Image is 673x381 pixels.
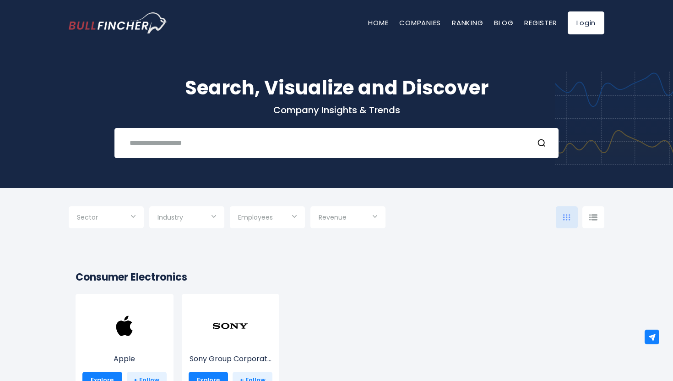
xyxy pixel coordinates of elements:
span: Industry [157,213,183,221]
input: Selection [77,210,136,226]
input: Selection [319,210,377,226]
a: Register [524,18,557,28]
img: AAPL.png [106,308,143,344]
p: Apple [82,353,167,364]
span: Revenue [319,213,347,221]
p: Company Insights & Trends [69,104,604,116]
input: Selection [157,210,216,226]
a: Blog [494,18,513,28]
img: Bullfincher logo [69,12,168,33]
p: Sony Group Corporation [189,353,273,364]
input: Selection [238,210,297,226]
h1: Search, Visualize and Discover [69,73,604,102]
span: Employees [238,213,273,221]
a: Apple [82,325,167,364]
a: Companies [399,18,441,28]
button: Search [537,137,549,149]
img: icon-comp-list-view.svg [589,214,597,221]
a: Go to homepage [69,12,167,33]
a: Home [368,18,388,28]
a: Ranking [452,18,483,28]
h2: Consumer Electronics [76,270,597,285]
img: icon-comp-grid.svg [563,214,570,221]
span: Sector [77,213,98,221]
a: Sony Group Corporat... [189,325,273,364]
img: SONY.png [212,308,249,344]
a: Login [568,11,604,34]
